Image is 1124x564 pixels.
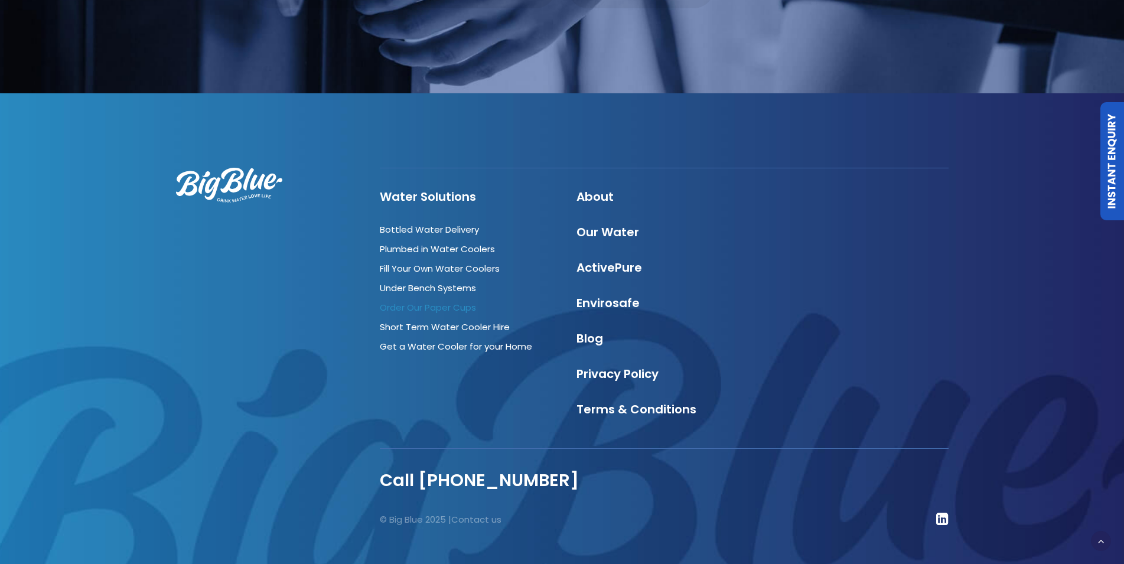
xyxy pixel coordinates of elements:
[380,321,510,333] a: Short Term Water Cooler Hire
[380,340,532,353] a: Get a Water Cooler for your Home
[576,295,640,311] a: Envirosafe
[380,468,579,492] a: Call [PHONE_NUMBER]
[380,282,476,294] a: Under Bench Systems
[576,259,642,276] a: ActivePure
[380,301,476,314] a: Order Our Paper Cups
[576,224,639,240] a: Our Water
[380,512,654,527] p: © Big Blue 2025 |
[576,188,614,205] a: About
[380,190,555,204] h4: Water Solutions
[576,330,603,347] a: Blog
[1100,102,1124,220] a: Instant Enquiry
[380,223,479,236] a: Bottled Water Delivery
[576,401,696,418] a: Terms & Conditions
[1046,486,1107,547] iframe: Chatbot
[380,243,495,255] a: Plumbed in Water Coolers
[380,262,500,275] a: Fill Your Own Water Coolers
[576,366,659,382] a: Privacy Policy
[451,513,501,526] a: Contact us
